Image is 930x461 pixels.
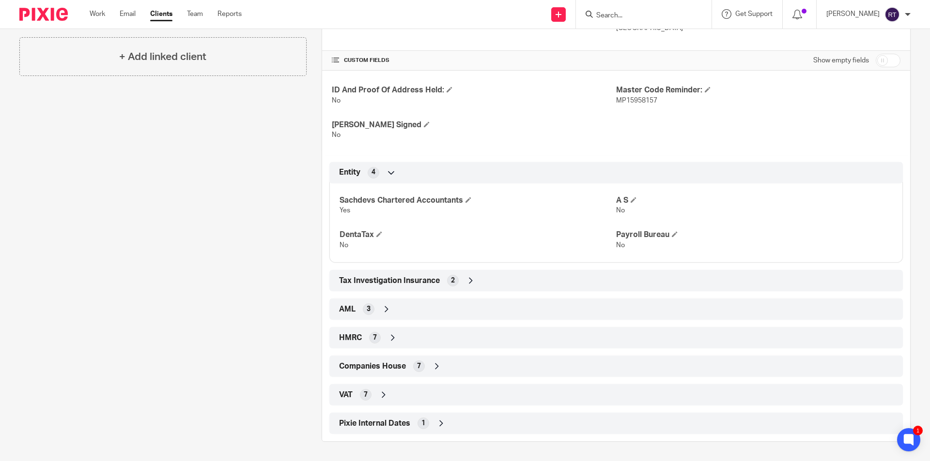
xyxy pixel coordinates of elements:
[595,12,682,20] input: Search
[332,120,616,130] h4: [PERSON_NAME] Signed
[339,167,360,178] span: Entity
[217,9,242,19] a: Reports
[417,361,421,371] span: 7
[332,85,616,95] h4: ID And Proof Of Address Held:
[616,97,657,104] span: MP15958157
[339,304,356,314] span: AML
[616,195,893,206] h4: A S
[340,242,348,249] span: No
[616,242,625,249] span: No
[826,9,880,19] p: [PERSON_NAME]
[332,132,341,138] span: No
[373,333,377,342] span: 7
[339,418,410,429] span: Pixie Internal Dates
[367,304,371,314] span: 3
[616,85,900,95] h4: Master Code Reminder:
[187,9,203,19] a: Team
[119,49,206,64] h4: + Add linked client
[90,9,105,19] a: Work
[339,333,362,343] span: HMRC
[339,276,440,286] span: Tax Investigation Insurance
[19,8,68,21] img: Pixie
[913,426,923,435] div: 1
[616,230,893,240] h4: Payroll Bureau
[735,11,773,17] span: Get Support
[340,195,616,206] h4: Sachdevs Chartered Accountants
[364,390,368,400] span: 7
[813,56,869,65] label: Show empty fields
[120,9,136,19] a: Email
[884,7,900,22] img: svg%3E
[340,230,616,240] h4: DentaTax
[340,207,350,214] span: Yes
[332,57,616,64] h4: CUSTOM FIELDS
[421,418,425,428] span: 1
[372,167,375,177] span: 4
[339,390,353,400] span: VAT
[616,207,625,214] span: No
[451,276,455,285] span: 2
[339,361,406,372] span: Companies House
[150,9,172,19] a: Clients
[332,97,341,104] span: No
